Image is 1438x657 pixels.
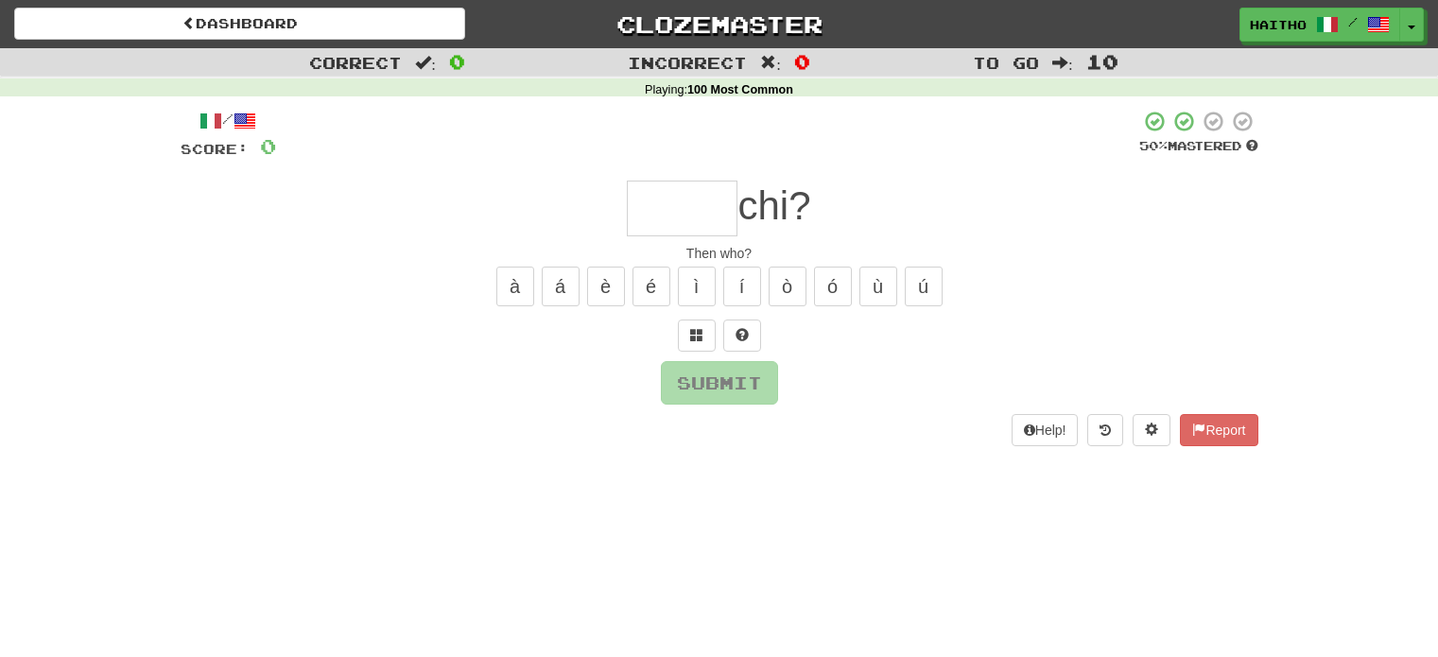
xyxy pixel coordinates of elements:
[1086,50,1118,73] span: 10
[587,267,625,306] button: è
[494,8,944,41] a: Clozemaster
[814,267,852,306] button: ó
[661,361,778,405] button: Submit
[1052,55,1073,71] span: :
[632,267,670,306] button: é
[1087,414,1123,446] button: Round history (alt+y)
[905,267,943,306] button: ú
[1250,16,1307,33] span: Haitho
[1239,8,1400,42] a: Haitho /
[687,83,793,96] strong: 100 Most Common
[1348,15,1358,28] span: /
[737,183,810,228] span: chi?
[415,55,436,71] span: :
[678,267,716,306] button: ì
[678,320,716,352] button: Switch sentence to multiple choice alt+p
[628,53,747,72] span: Incorrect
[723,267,761,306] button: í
[859,267,897,306] button: ù
[1139,138,1168,153] span: 50 %
[181,110,276,133] div: /
[309,53,402,72] span: Correct
[542,267,580,306] button: á
[760,55,781,71] span: :
[181,141,249,157] span: Score:
[723,320,761,352] button: Single letter hint - you only get 1 per sentence and score half the points! alt+h
[769,267,806,306] button: ò
[496,267,534,306] button: à
[1139,138,1258,155] div: Mastered
[260,134,276,158] span: 0
[1012,414,1079,446] button: Help!
[449,50,465,73] span: 0
[1180,414,1257,446] button: Report
[181,244,1258,263] div: Then who?
[14,8,465,40] a: Dashboard
[973,53,1039,72] span: To go
[794,50,810,73] span: 0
